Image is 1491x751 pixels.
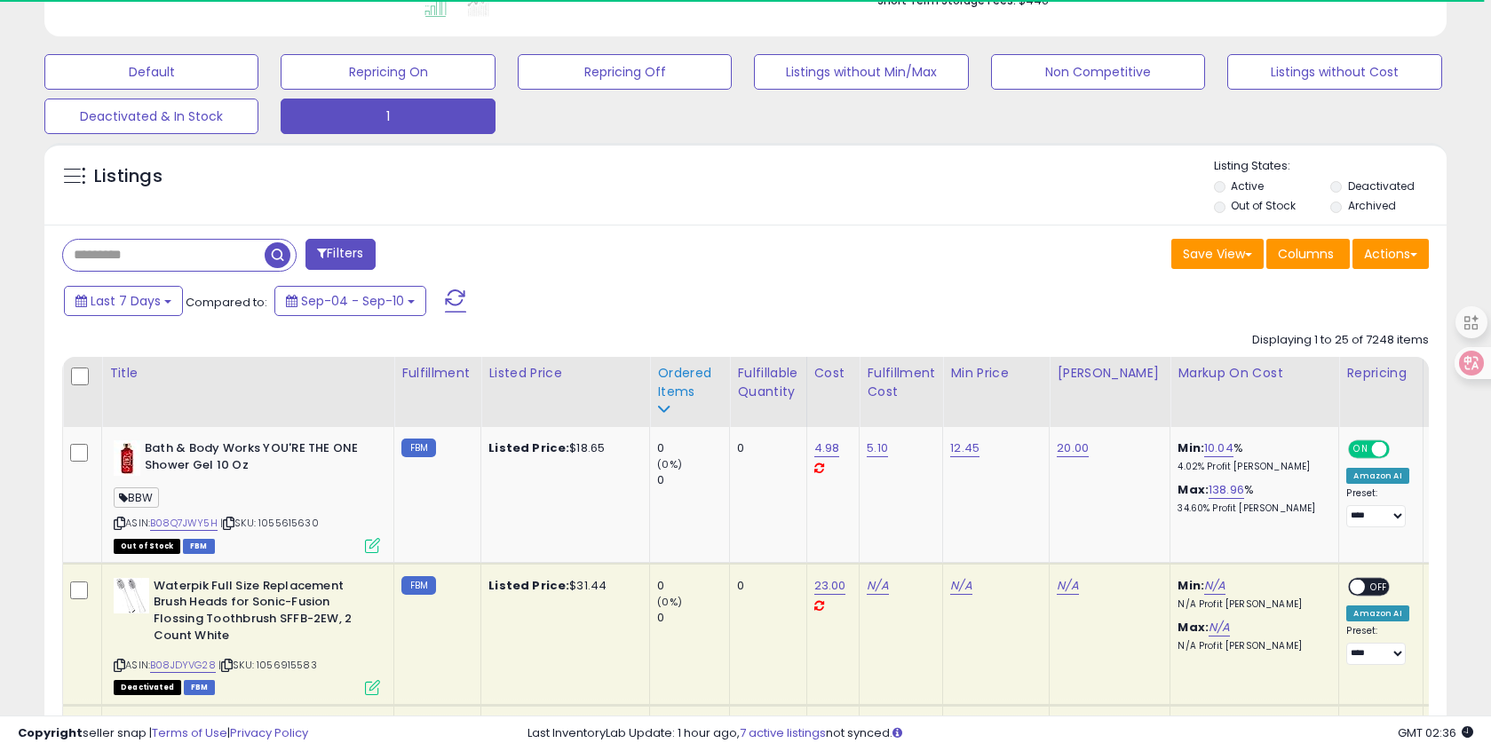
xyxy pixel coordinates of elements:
a: B08Q7JWY5H [150,516,218,531]
button: Non Competitive [991,54,1205,90]
div: Displaying 1 to 25 of 7248 items [1252,332,1429,349]
div: ASIN: [114,440,380,551]
label: Active [1231,178,1264,194]
button: Repricing On [281,54,495,90]
span: BBW [114,487,159,508]
div: Listed Price [488,364,642,383]
button: Save View [1171,239,1264,269]
button: Actions [1352,239,1429,269]
button: Listings without Min/Max [754,54,968,90]
div: Title [109,364,386,383]
b: Bath & Body Works YOU'RE THE ONE Shower Gel 10 Oz [145,440,361,478]
button: Filters [305,239,375,270]
div: 0 [657,610,729,626]
b: Listed Price: [488,577,569,594]
a: 12.45 [950,439,979,457]
span: Columns [1278,245,1334,263]
a: Privacy Policy [230,724,308,741]
a: 7 active listings [740,724,826,741]
div: Cost [814,364,853,383]
b: Max: [1178,619,1209,636]
a: N/A [1057,577,1078,595]
small: FBM [401,576,436,595]
div: Preset: [1346,625,1408,665]
a: N/A [1204,577,1225,595]
b: Listed Price: [488,439,569,456]
button: Columns [1266,239,1350,269]
div: ASIN: [114,578,380,693]
div: % [1178,440,1325,473]
span: FBM [184,680,216,695]
button: Last 7 Days [64,286,183,316]
div: Amazon AI [1346,605,1408,621]
div: Min Price [950,364,1042,383]
div: [PERSON_NAME] [1057,364,1162,383]
a: 5.10 [867,439,888,457]
div: $31.44 [488,578,636,594]
span: OFF [1387,442,1416,457]
span: All listings that are currently out of stock and unavailable for purchase on Amazon [114,539,180,554]
th: The percentage added to the cost of goods (COGS) that forms the calculator for Min & Max prices. [1170,357,1339,427]
span: FBM [183,539,215,554]
a: 138.96 [1209,481,1244,499]
span: All listings that are unavailable for purchase on Amazon for any reason other than out-of-stock [114,680,181,695]
button: 1 [281,99,495,134]
p: 4.02% Profit [PERSON_NAME] [1178,461,1325,473]
div: Preset: [1346,487,1408,527]
a: Terms of Use [152,724,227,741]
div: 0 [657,472,729,488]
span: | SKU: 1055615630 [220,516,319,530]
button: Deactivated & In Stock [44,99,258,134]
b: Max: [1178,481,1209,498]
p: 34.60% Profit [PERSON_NAME] [1178,502,1325,515]
div: Fulfillment [401,364,473,383]
a: 20.00 [1057,439,1089,457]
small: (0%) [657,457,682,471]
div: 0 [737,440,792,456]
div: 0 [657,440,729,456]
div: Ordered Items [657,364,722,401]
div: Markup on Cost [1178,364,1331,383]
h5: Listings [94,164,163,189]
img: 411SpN5JMML._SL40_.jpg [114,440,140,476]
a: N/A [867,577,888,595]
div: $18.65 [488,440,636,456]
div: 0 [657,578,729,594]
span: Sep-04 - Sep-10 [301,292,404,310]
p: N/A Profit [PERSON_NAME] [1178,598,1325,611]
span: Last 7 Days [91,292,161,310]
span: | SKU: 1056915583 [218,658,317,672]
small: FBM [401,439,436,457]
a: N/A [1209,619,1230,636]
div: Repricing [1346,364,1415,383]
img: 31dHSUuVgWL._SL40_.jpg [114,578,149,613]
div: % [1178,482,1325,515]
p: Listing States: [1214,158,1447,175]
button: Sep-04 - Sep-10 [274,286,426,316]
button: Listings without Cost [1227,54,1441,90]
a: 4.98 [814,439,840,457]
label: Deactivated [1348,178,1415,194]
div: Fulfillable Quantity [737,364,798,401]
div: Last InventoryLab Update: 1 hour ago, not synced. [527,725,1473,742]
span: ON [1351,442,1373,457]
span: 2025-09-18 02:36 GMT [1398,724,1473,741]
div: Amazon AI [1346,468,1408,484]
button: Default [44,54,258,90]
a: B08JDYVG28 [150,658,216,673]
div: Fulfillment Cost [867,364,935,401]
strong: Copyright [18,724,83,741]
label: Out of Stock [1231,198,1296,213]
p: N/A Profit [PERSON_NAME] [1178,640,1325,652]
b: Min: [1178,439,1204,456]
label: Archived [1348,198,1396,213]
span: OFF [1366,579,1394,594]
a: N/A [950,577,972,595]
b: Min: [1178,577,1204,594]
div: seller snap | | [18,725,308,742]
div: 0 [737,578,792,594]
b: Waterpik Full Size Replacement Brush Heads for Sonic-Fusion Flossing Toothbrush SFFB-2EW, 2 Count... [154,578,369,648]
button: Repricing Off [518,54,732,90]
span: Compared to: [186,294,267,311]
a: 23.00 [814,577,846,595]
